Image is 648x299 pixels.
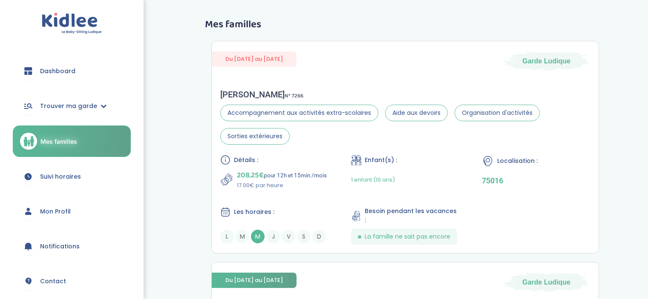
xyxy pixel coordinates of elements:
a: Suivi horaires [13,161,131,192]
span: Enfant(s) : [365,156,397,165]
span: M [236,230,249,243]
span: Sorties extérieures [220,128,290,145]
span: Notifications [40,242,80,251]
span: Suivi horaires [40,172,81,181]
span: 208.25€ [237,169,264,181]
h3: Mes familles [205,19,605,30]
span: J [266,230,280,243]
span: 1 enfant (10 ans) [351,176,395,184]
span: N° 7266 [285,91,303,100]
span: M [251,230,265,243]
div: [PERSON_NAME] [220,89,590,100]
span: Garde Ludique [522,278,570,287]
span: Du [DATE] au [DATE] [212,273,297,288]
span: Accompagnement aux activités extra-scolaires [220,105,378,121]
span: Mes familles [40,137,77,146]
span: Localisation : [497,157,538,165]
p: 17.00€ par heure [237,181,327,190]
span: D [312,230,326,243]
a: Trouver ma garde [13,91,131,121]
a: Mes familles [13,125,131,157]
span: S [297,230,311,243]
a: Dashboard [13,56,131,86]
a: Notifications [13,231,131,262]
a: Contact [13,266,131,296]
span: Garde Ludique [522,57,570,66]
img: logo.svg [42,13,102,34]
span: Trouver ma garde [40,102,97,111]
span: Détails : [234,156,258,165]
span: Dashboard [40,67,75,76]
p: 75016 [482,176,590,185]
span: La famille ne sait pas encore [365,232,450,241]
span: Besoin pendant les vacances : [365,207,460,225]
span: L [220,230,234,243]
span: Du [DATE] au [DATE] [212,51,297,66]
p: pour 12h et 15min /mois [237,169,327,181]
span: Aide aux devoirs [385,105,448,121]
span: Contact [40,277,66,286]
span: Organisation d'activités [455,105,540,121]
span: Mon Profil [40,207,71,216]
a: Mon Profil [13,196,131,227]
span: Les horaires : [234,208,274,216]
span: V [282,230,295,243]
